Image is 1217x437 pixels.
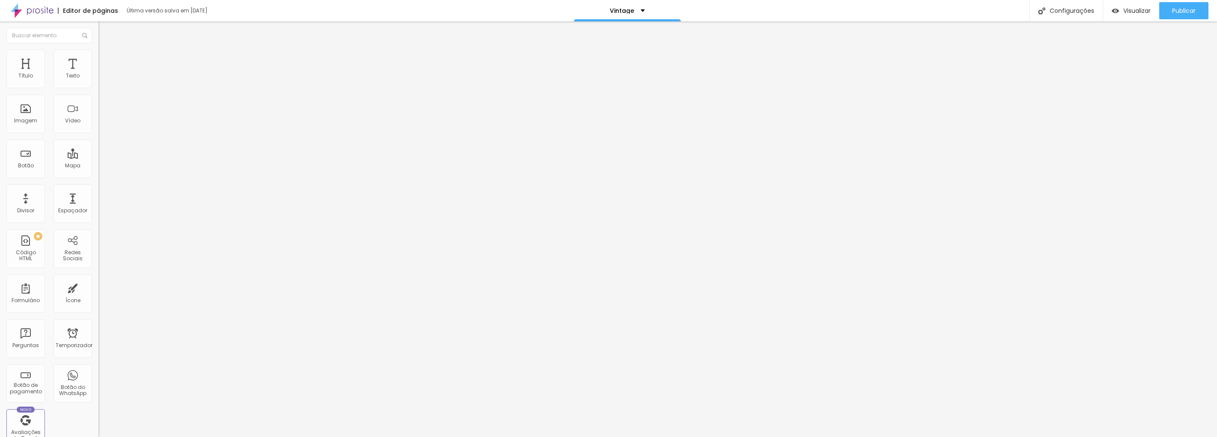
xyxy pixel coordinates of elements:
[6,28,92,43] input: Buscar elemento
[18,72,33,79] font: Título
[82,33,87,38] img: Ícone
[127,7,208,14] font: Última versão salva em [DATE]
[66,72,80,79] font: Texto
[20,407,32,412] font: Novo
[12,342,39,349] font: Perguntas
[59,383,86,397] font: Botão do WhatsApp
[65,297,80,304] font: Ícone
[10,381,42,395] font: Botão de pagamento
[58,207,87,214] font: Espaçador
[1172,6,1196,15] font: Publicar
[1123,6,1151,15] font: Visualizar
[1159,2,1208,19] button: Publicar
[1050,6,1094,15] font: Configurações
[14,117,37,124] font: Imagem
[63,6,118,15] font: Editor de páginas
[1103,2,1159,19] button: Visualizar
[1112,7,1119,15] img: view-1.svg
[63,249,83,262] font: Redes Sociais
[65,162,80,169] font: Mapa
[56,342,92,349] font: Temporizador
[1038,7,1045,15] img: Ícone
[610,6,634,15] font: Vintage
[98,21,1217,437] iframe: Editor
[65,117,80,124] font: Vídeo
[16,249,36,262] font: Código HTML
[12,297,40,304] font: Formulário
[17,207,34,214] font: Divisor
[18,162,34,169] font: Botão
